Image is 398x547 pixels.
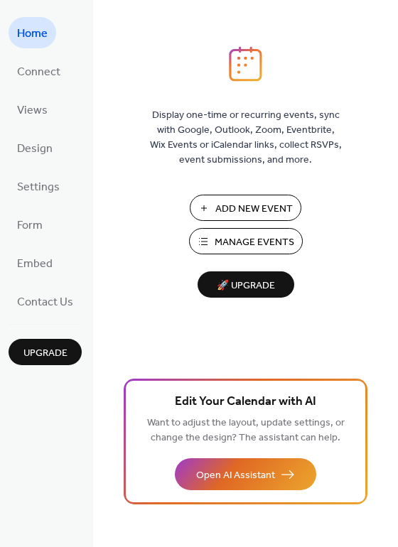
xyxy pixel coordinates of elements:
span: Contact Us [17,291,73,314]
a: Embed [9,247,61,278]
button: Open AI Assistant [175,458,316,490]
span: Home [17,23,48,45]
span: 🚀 Upgrade [206,276,286,296]
span: Embed [17,253,53,276]
a: Design [9,132,61,163]
span: Upgrade [23,346,68,361]
button: 🚀 Upgrade [198,271,294,298]
span: Connect [17,61,60,84]
img: logo_icon.svg [229,46,262,82]
span: Display one-time or recurring events, sync with Google, Outlook, Zoom, Eventbrite, Wix Events or ... [150,108,342,168]
a: Contact Us [9,286,82,317]
span: Settings [17,176,60,199]
span: Edit Your Calendar with AI [175,392,316,412]
span: Open AI Assistant [196,468,275,483]
a: Form [9,209,51,240]
button: Add New Event [190,195,301,221]
span: Views [17,99,48,122]
span: Design [17,138,53,161]
button: Upgrade [9,339,82,365]
a: Views [9,94,56,125]
span: Want to adjust the layout, update settings, or change the design? The assistant can help. [147,413,345,448]
button: Manage Events [189,228,303,254]
span: Add New Event [215,202,293,217]
span: Manage Events [215,235,294,250]
span: Form [17,215,43,237]
a: Connect [9,55,69,87]
a: Settings [9,170,68,202]
a: Home [9,17,56,48]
